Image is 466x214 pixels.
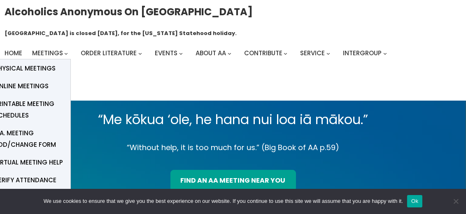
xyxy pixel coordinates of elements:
[343,47,382,59] a: Intergroup
[244,47,282,59] a: Contribute
[155,47,177,59] a: Events
[170,170,296,191] a: find an aa meeting near you
[23,141,443,154] p: “Without help, it is too much for us.” (Big Book of AA p.59)
[32,49,63,57] span: Meetings
[5,47,22,59] a: Home
[44,197,403,205] span: We use cookies to ensure that we give you the best experience on our website. If you continue to ...
[326,52,330,55] button: Service submenu
[64,52,68,55] button: Meetings submenu
[228,52,231,55] button: About AA submenu
[5,29,237,38] h1: [GEOGRAPHIC_DATA] is closed [DATE], for the [US_STATE] Statehood holiday.
[5,49,22,57] span: Home
[452,197,460,205] span: No
[196,49,226,57] span: About AA
[300,47,325,59] a: Service
[244,49,282,57] span: Contribute
[138,52,142,55] button: Order Literature submenu
[81,49,137,57] span: Order Literature
[383,52,387,55] button: Intergroup submenu
[300,49,325,57] span: Service
[179,52,183,55] button: Events submenu
[284,52,287,55] button: Contribute submenu
[155,49,177,57] span: Events
[32,47,63,59] a: Meetings
[23,108,443,131] p: “Me kōkua ‘ole, he hana nui loa iā mākou.”
[196,47,226,59] a: About AA
[343,49,382,57] span: Intergroup
[5,47,390,59] nav: Intergroup
[5,3,253,21] a: Alcoholics Anonymous on [GEOGRAPHIC_DATA]
[407,195,422,207] button: Ok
